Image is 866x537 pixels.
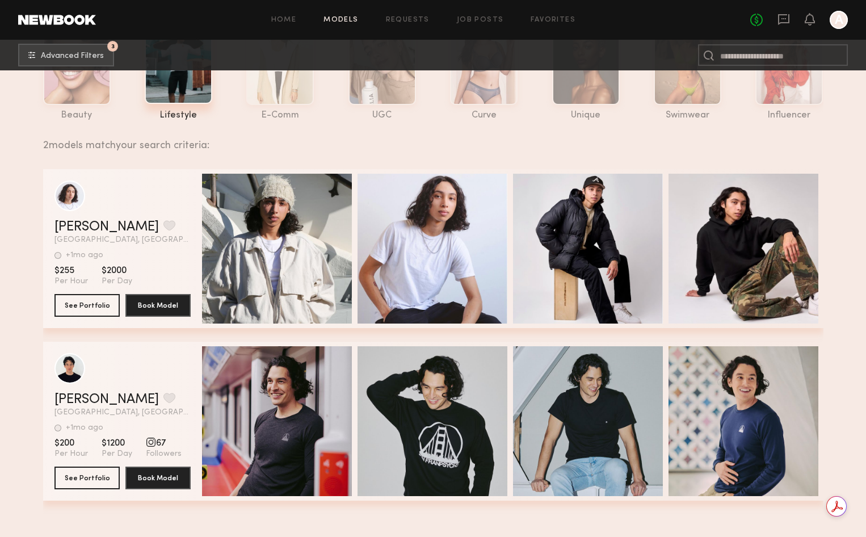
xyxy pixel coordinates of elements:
span: 67 [146,438,182,449]
button: See Portfolio [54,467,120,489]
span: [GEOGRAPHIC_DATA], [GEOGRAPHIC_DATA] [54,409,191,417]
span: 3 [111,44,115,49]
div: curve [450,111,518,120]
span: Per Hour [54,276,88,287]
button: Book Model [125,467,191,489]
button: See Portfolio [54,294,120,317]
button: Book Model [125,294,191,317]
a: Favorites [531,16,575,24]
div: +1mo ago [66,424,103,432]
span: $200 [54,438,88,449]
div: swimwear [654,111,721,120]
div: lifestyle [145,111,212,120]
span: $255 [54,265,88,276]
div: e-comm [246,111,314,120]
span: Per Hour [54,449,88,459]
a: Home [271,16,297,24]
a: [PERSON_NAME] [54,393,159,406]
div: beauty [43,111,111,120]
span: Followers [146,449,182,459]
div: grid [43,169,823,514]
span: $2000 [102,265,132,276]
a: [PERSON_NAME] [54,220,159,234]
div: UGC [348,111,416,120]
span: Per Day [102,276,132,287]
span: $1200 [102,438,132,449]
div: 2 models match your search criteria: [43,127,814,151]
div: +1mo ago [66,251,103,259]
span: Per Day [102,449,132,459]
a: Job Posts [457,16,504,24]
div: influencer [755,111,823,120]
span: Advanced Filters [41,52,104,60]
a: A [830,11,848,29]
a: Requests [386,16,430,24]
a: Models [323,16,358,24]
div: unique [552,111,620,120]
span: [GEOGRAPHIC_DATA], [GEOGRAPHIC_DATA] [54,236,191,244]
button: 3Advanced Filters [18,44,114,66]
